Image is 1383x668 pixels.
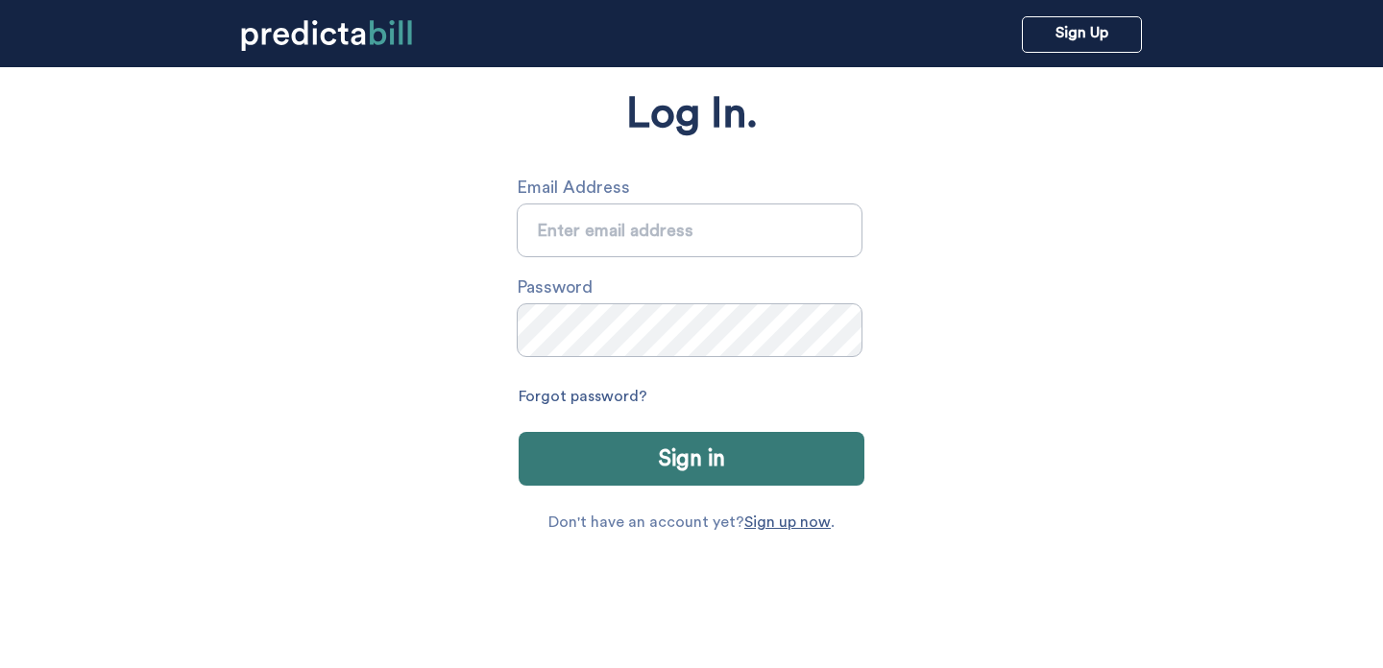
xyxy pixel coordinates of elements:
p: Log In. [626,90,758,138]
a: Forgot password? [519,381,647,413]
label: Email Address [517,172,874,203]
p: Don't have an account yet? . [548,514,835,530]
label: Password [517,272,874,303]
a: Sign Up [1022,16,1142,53]
a: Sign up now [744,514,831,530]
button: Sign in [519,432,864,486]
input: Email Address [517,203,862,257]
